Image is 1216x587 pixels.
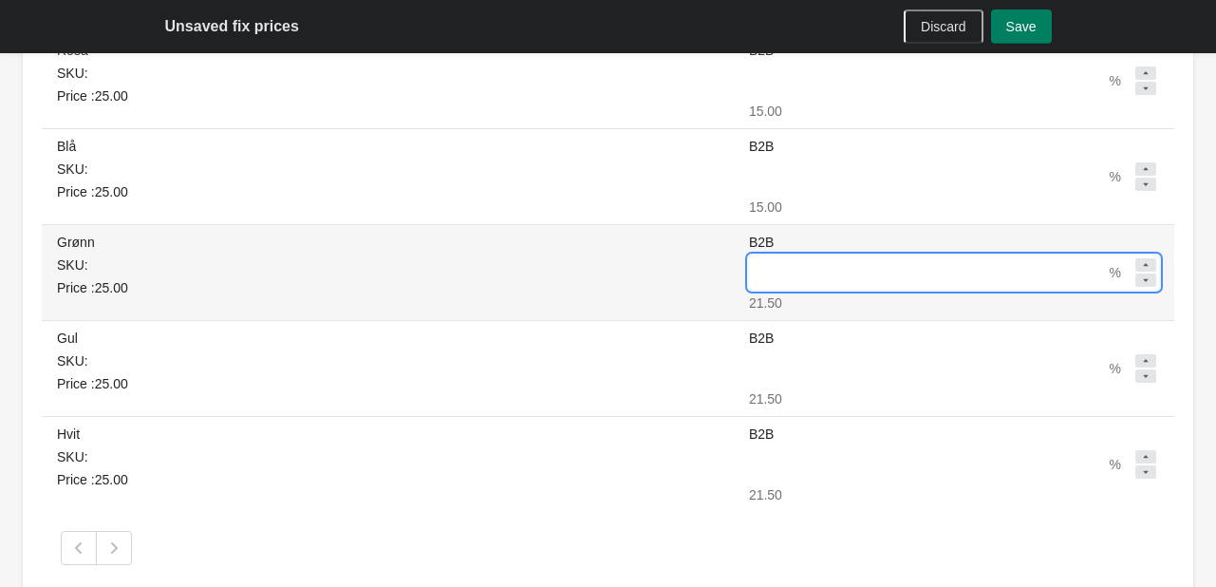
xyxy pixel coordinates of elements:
[57,233,719,252] div: Grønn
[749,391,782,407] span: 21.50
[57,182,719,201] div: Price : 25.00
[57,137,719,156] div: Blå
[57,447,719,466] div: SKU:
[1110,357,1121,380] div: %
[749,233,774,252] label: B2B
[749,199,782,215] span: 15.00
[57,86,719,105] div: Price : 25.00
[57,374,719,393] div: Price : 25.00
[57,470,719,489] div: Price : 25.00
[749,487,782,502] span: 21.50
[1110,261,1121,284] div: %
[749,295,782,311] span: 21.50
[1110,453,1121,476] div: %
[991,9,1052,44] button: Save
[749,329,774,348] label: B2B
[749,137,774,156] label: B2B
[921,19,965,34] span: Discard
[749,425,774,444] label: B2B
[61,531,132,565] nav: Pagination
[57,278,719,297] div: Price : 25.00
[165,15,299,38] h2: Unsaved fix prices
[1110,165,1121,188] div: %
[749,104,782,119] span: 15.00
[57,329,719,348] div: Gul
[57,64,719,83] div: SKU:
[1110,69,1121,92] div: %
[57,256,719,275] div: SKU:
[57,351,719,370] div: SKU:
[904,9,982,44] button: Discard
[57,160,719,179] div: SKU:
[1006,19,1037,34] span: Save
[57,425,719,444] div: Hvit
